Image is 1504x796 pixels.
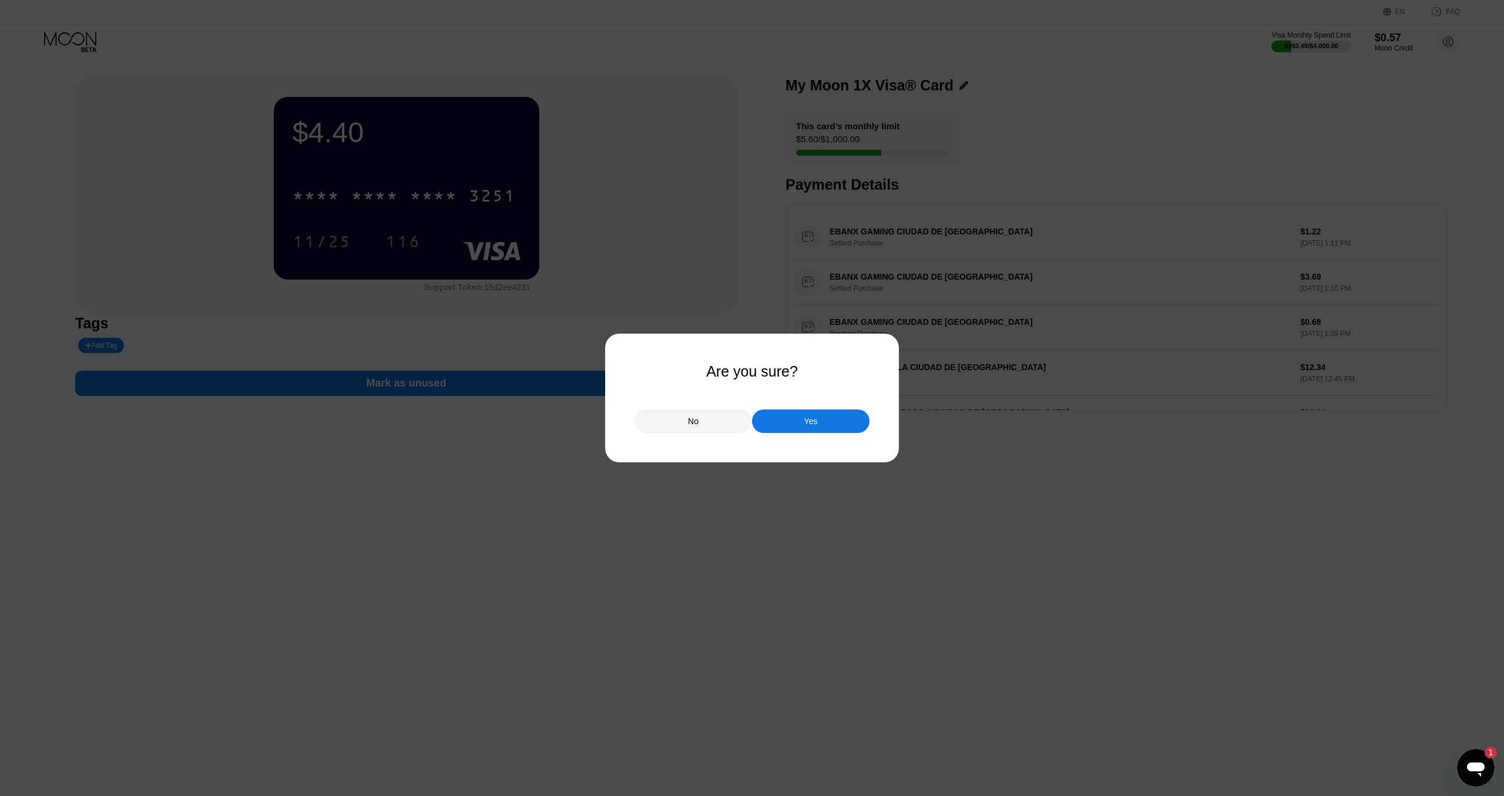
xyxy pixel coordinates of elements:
iframe: Anzahl ungelesener Nachrichten [1473,747,1497,758]
div: Are you sure? [706,363,798,380]
div: Yes [804,416,818,426]
div: No [634,409,752,433]
div: Yes [752,409,869,433]
div: No [688,416,699,426]
iframe: Schaltfläche zum Öffnen des Messaging-Fensters, 1 ungelesene Nachricht [1457,749,1495,787]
